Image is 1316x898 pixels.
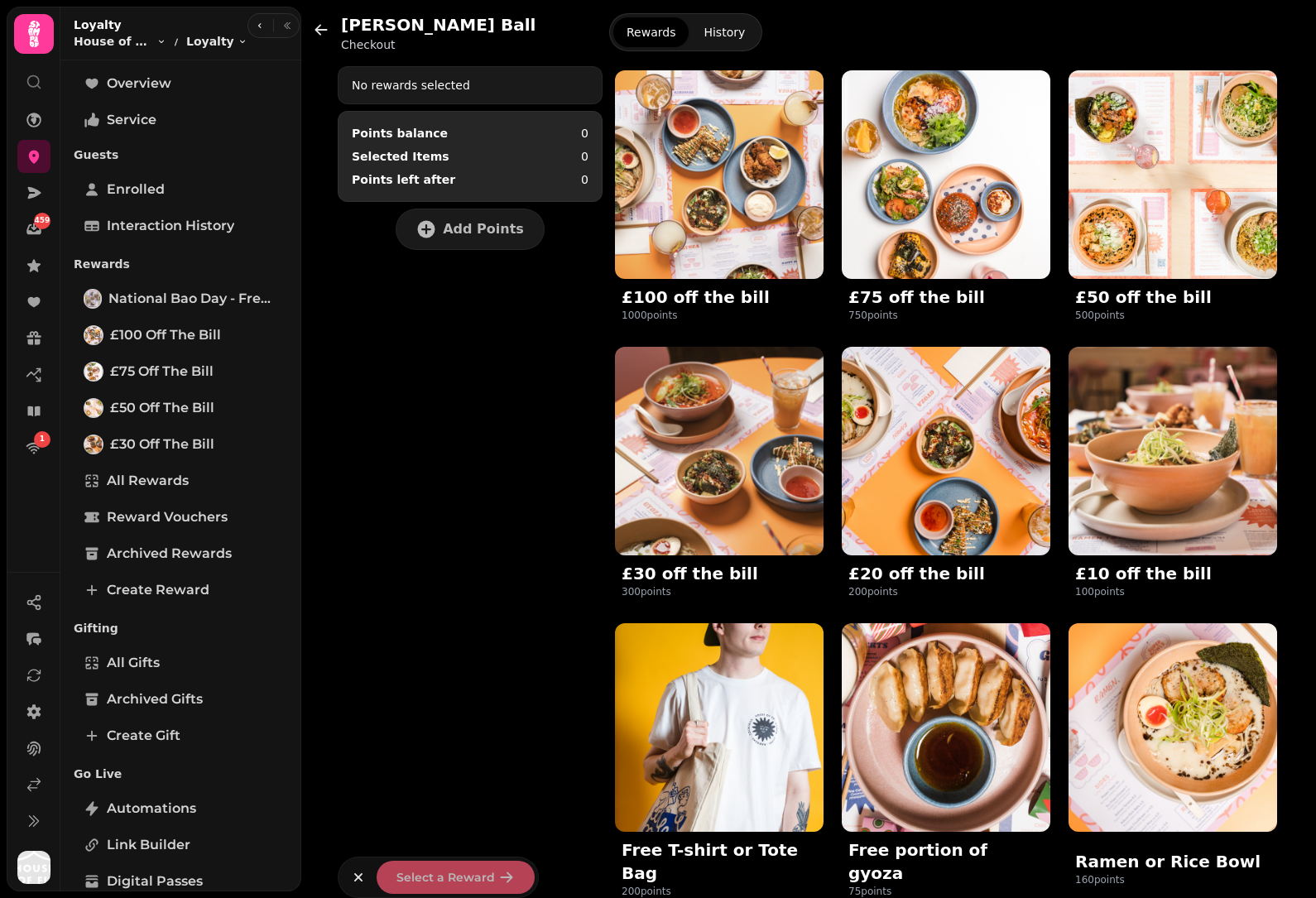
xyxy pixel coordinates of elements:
p: Checkout [341,36,536,53]
a: Reward Vouchers [74,501,288,534]
div: 1000 points [622,309,677,322]
img: £100 off the bill [85,327,102,343]
a: 459 [17,213,50,246]
a: Automations [74,792,288,825]
img: Free T-shirt or Tote Bag [615,623,824,832]
a: National Bao Day - Free BaoNational Bao Day - Free Bao [74,282,288,315]
a: Link Builder [74,828,288,862]
div: 500 points [1075,309,1125,322]
img: £75 off the bill [842,70,1050,279]
button: History [690,17,758,47]
button: Add Points [396,209,545,250]
a: £50 off the bill£50 off the bill [74,391,288,425]
div: 200 points [848,585,898,598]
img: Ramen or Rice Bowl [1069,623,1277,832]
p: Free T-shirt or Tote Bag [622,838,817,885]
a: Archived Gifts [74,683,288,716]
span: All Gifts [107,653,160,673]
span: Archived Gifts [107,689,203,709]
button: Loyalty [186,33,247,50]
img: Free portion of gyoza [842,623,1050,832]
span: Reward Vouchers [107,507,228,527]
p: Points left after [352,171,455,188]
span: Create reward [107,580,209,600]
img: £30 off the bill [615,347,824,555]
img: National Bao Day - Free Bao [85,291,100,307]
img: £30 off the bill [85,436,102,453]
img: £20 off the bill [842,347,1050,555]
a: Enrolled [74,173,288,206]
h2: [PERSON_NAME] Ball [341,13,536,36]
p: Gifting [74,613,288,643]
p: Ramen or Rice Bowl [1075,850,1261,873]
span: £50 off the bill [110,398,214,418]
span: £100 off the bill [110,325,221,345]
a: Service [74,103,288,137]
div: 100 points [1075,585,1125,598]
p: Free portion of gyoza [848,838,1044,885]
span: Interaction History [107,216,234,236]
a: 1 [17,431,50,464]
div: 300 points [622,585,671,598]
span: £75 off the bill [110,362,214,382]
a: Overview [74,67,288,100]
a: £100 off the bill£100 off the bill [74,319,288,352]
a: Archived Rewards [74,537,288,570]
a: All Rewards [74,464,288,497]
img: User avatar [17,851,50,884]
a: Create reward [74,574,288,607]
button: User avatar [14,851,54,884]
p: £100 off the bill [622,286,770,309]
span: Archived Rewards [107,544,232,564]
span: 459 [35,215,50,227]
span: Enrolled [107,180,165,199]
span: Service [107,110,156,130]
p: £10 off the bill [1075,562,1212,585]
span: House of Fu Leeds [74,33,153,50]
a: Digital Passes [74,865,288,898]
img: £50 off the bill [85,400,102,416]
img: £10 off the bill [1069,347,1277,555]
div: No rewards selected [339,70,602,100]
a: All Gifts [74,646,288,680]
p: Go Live [74,759,288,789]
span: Link Builder [107,835,190,855]
p: £50 off the bill [1075,286,1212,309]
span: Automations [107,799,196,819]
span: All Rewards [107,471,189,491]
img: £100 off the bill [615,70,824,279]
div: 75 points [848,885,891,898]
p: £75 off the bill [848,286,985,309]
a: Interaction History [74,209,288,243]
span: Add Points [443,223,524,236]
a: £30 off the bill £30 off the bill [74,428,288,461]
a: Create Gift [74,719,288,752]
h2: Loyalty [74,17,247,33]
div: Points balance [352,125,448,142]
div: 750 points [848,309,898,322]
div: 200 points [622,885,671,898]
button: Select a Reward [377,861,535,894]
p: £20 off the bill [848,562,985,585]
p: 0 [581,148,588,165]
span: Overview [107,74,171,94]
span: 1 [40,434,45,445]
img: £50 off the bill [1069,70,1277,279]
span: Select a Reward [396,872,495,883]
img: £75 off the bill [85,363,102,380]
p: 0 [581,125,588,142]
span: Create Gift [107,726,180,746]
span: £30 off the bill [110,435,214,454]
p: £30 off the bill [622,562,758,585]
button: Rewards [613,17,689,47]
p: Rewards [74,249,288,279]
span: National Bao Day - Free Bao [108,289,278,309]
span: Digital Passes [107,872,203,891]
a: £75 off the bill£75 off the bill [74,355,288,388]
p: Selected Items [352,148,449,165]
button: House of Fu Leeds [74,33,166,50]
p: 0 [581,171,588,188]
nav: breadcrumb [74,33,247,50]
div: 160 points [1075,873,1125,886]
p: Guests [74,140,288,170]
